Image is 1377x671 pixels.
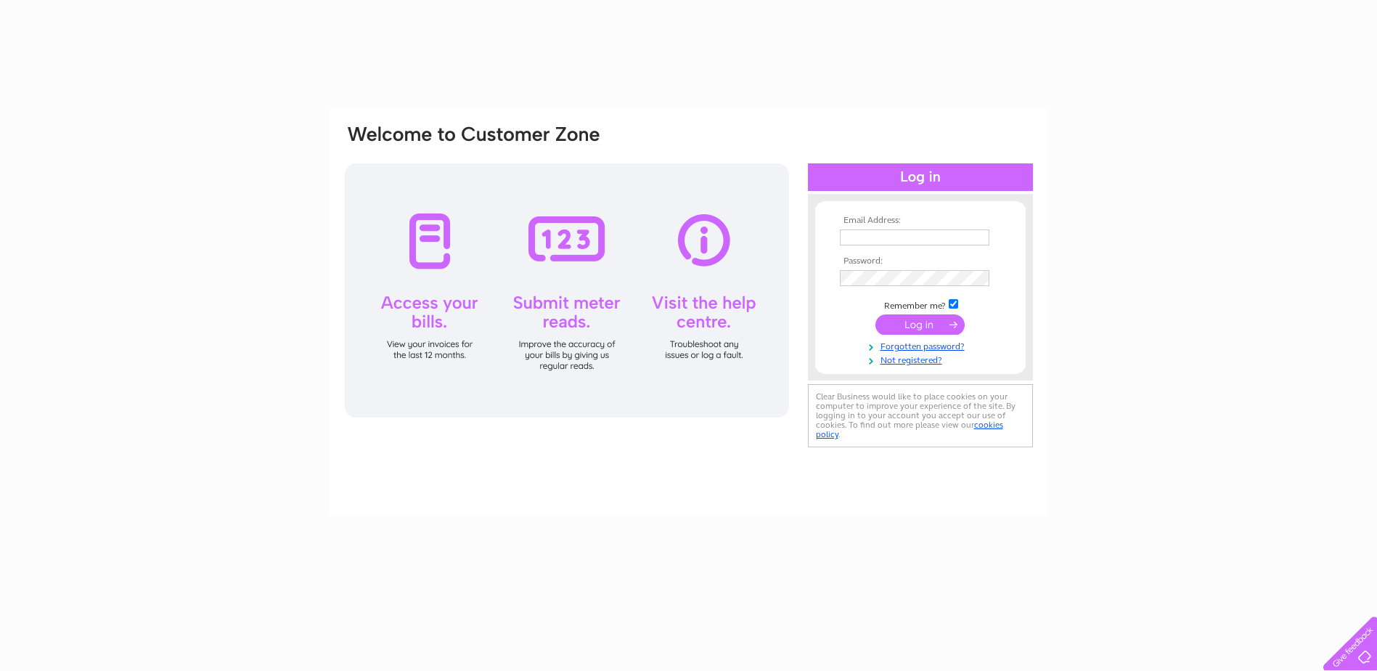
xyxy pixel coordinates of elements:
[875,314,965,335] input: Submit
[816,420,1003,439] a: cookies policy
[808,384,1033,447] div: Clear Business would like to place cookies on your computer to improve your experience of the sit...
[840,352,1005,366] a: Not registered?
[836,297,1005,312] td: Remember me?
[836,256,1005,267] th: Password:
[836,216,1005,226] th: Email Address:
[840,338,1005,352] a: Forgotten password?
